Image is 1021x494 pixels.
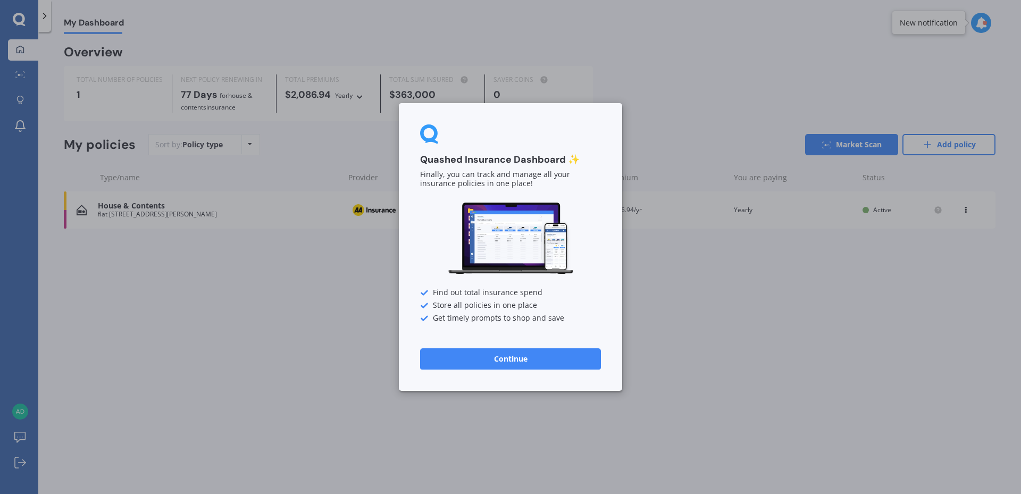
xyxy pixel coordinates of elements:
img: Dashboard [447,201,574,276]
div: Get timely prompts to shop and save [420,314,601,323]
p: Finally, you can track and manage all your insurance policies in one place! [420,171,601,189]
div: Find out total insurance spend [420,289,601,297]
div: Store all policies in one place [420,302,601,310]
h3: Quashed Insurance Dashboard ✨ [420,154,601,166]
button: Continue [420,348,601,370]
